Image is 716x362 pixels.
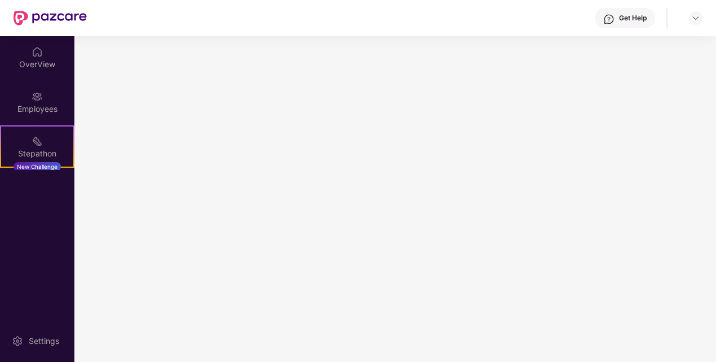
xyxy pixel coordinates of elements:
[14,162,61,171] div: New Challenge
[1,148,73,159] div: Stepathon
[619,14,647,23] div: Get Help
[32,136,43,147] img: svg+xml;base64,PHN2ZyB4bWxucz0iaHR0cDovL3d3dy53My5vcmcvMjAwMC9zdmciIHdpZHRoPSIyMSIgaGVpZ2h0PSIyMC...
[25,335,63,347] div: Settings
[14,11,87,25] img: New Pazcare Logo
[32,91,43,102] img: svg+xml;base64,PHN2ZyBpZD0iRW1wbG95ZWVzIiB4bWxucz0iaHR0cDovL3d3dy53My5vcmcvMjAwMC9zdmciIHdpZHRoPS...
[691,14,700,23] img: svg+xml;base64,PHN2ZyBpZD0iRHJvcGRvd24tMzJ4MzIiIHhtbG5zPSJodHRwOi8vd3d3LnczLm9yZy8yMDAwL3N2ZyIgd2...
[32,46,43,58] img: svg+xml;base64,PHN2ZyBpZD0iSG9tZSIgeG1sbnM9Imh0dHA6Ly93d3cudzMub3JnLzIwMDAvc3ZnIiB3aWR0aD0iMjAiIG...
[603,14,615,25] img: svg+xml;base64,PHN2ZyBpZD0iSGVscC0zMngzMiIgeG1sbnM9Imh0dHA6Ly93d3cudzMub3JnLzIwMDAvc3ZnIiB3aWR0aD...
[12,335,23,347] img: svg+xml;base64,PHN2ZyBpZD0iU2V0dGluZy0yMHgyMCIgeG1sbnM9Imh0dHA6Ly93d3cudzMub3JnLzIwMDAvc3ZnIiB3aW...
